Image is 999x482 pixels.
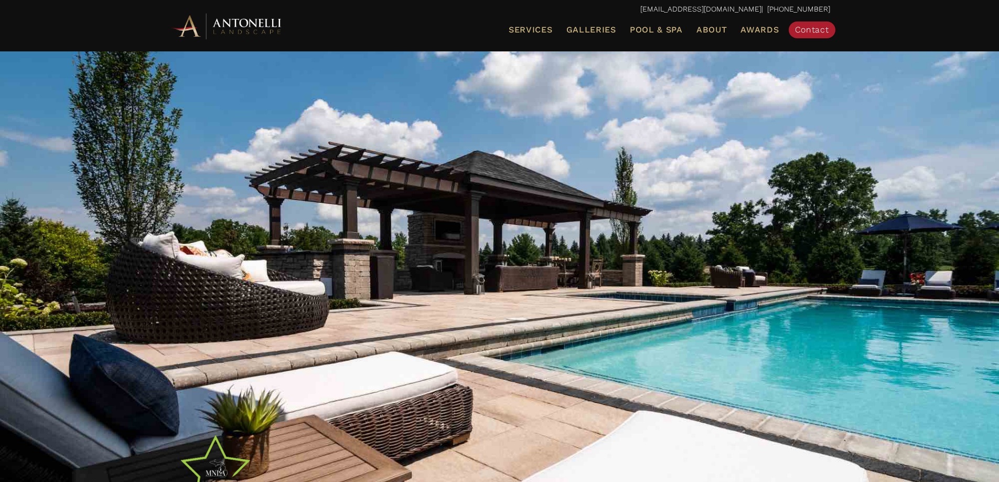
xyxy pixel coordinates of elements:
[740,25,779,35] span: Awards
[630,25,683,35] span: Pool & Spa
[640,5,761,13] a: [EMAIL_ADDRESS][DOMAIN_NAME]
[696,26,727,34] span: About
[692,23,732,37] a: About
[562,23,620,37] a: Galleries
[795,25,829,35] span: Contact
[566,25,616,35] span: Galleries
[504,23,557,37] a: Services
[736,23,783,37] a: Awards
[789,22,835,38] a: Contact
[626,23,687,37] a: Pool & Spa
[169,3,830,16] p: | [PHONE_NUMBER]
[509,26,553,34] span: Services
[169,12,285,40] img: Antonelli Horizontal Logo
